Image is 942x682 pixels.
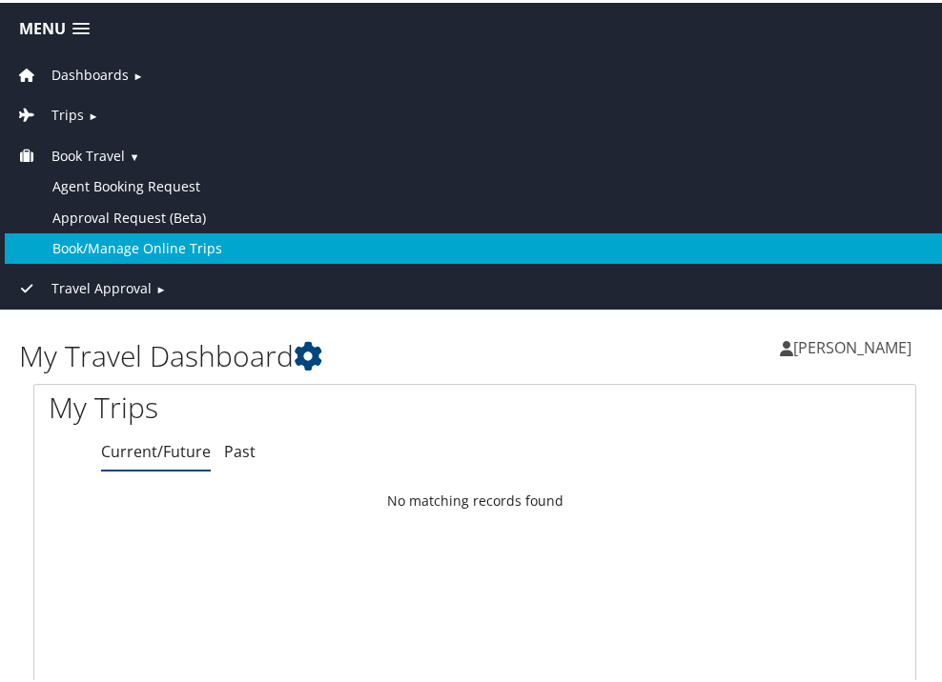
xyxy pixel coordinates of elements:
span: ▼ [129,147,139,161]
span: Book Travel [51,143,125,164]
a: Past [224,438,256,459]
span: ► [133,66,143,80]
a: Book Travel [14,144,125,162]
a: Trips [14,103,84,121]
td: No matching records found [34,481,915,515]
span: Menu [19,17,66,35]
a: Dashboards [14,63,129,81]
span: ► [155,279,166,293]
span: ► [88,106,98,120]
span: Dashboards [51,62,129,83]
span: Travel Approval [51,275,152,296]
span: Trips [51,102,84,123]
a: Travel Approval [14,276,152,294]
a: Menu [10,10,99,42]
a: Current/Future [101,438,211,459]
h1: My Trips [49,385,461,425]
a: [PERSON_NAME] [780,316,931,373]
span: [PERSON_NAME] [793,334,911,355]
h1: My Travel Dashboard [19,333,475,373]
